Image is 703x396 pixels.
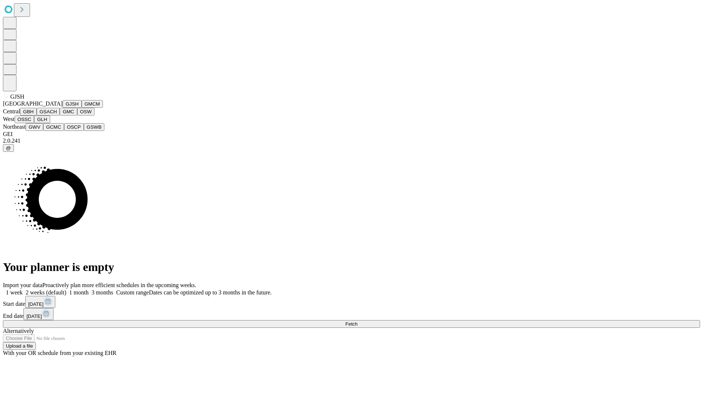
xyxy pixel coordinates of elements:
[3,282,42,288] span: Import your data
[345,321,357,327] span: Fetch
[28,301,44,307] span: [DATE]
[3,350,116,356] span: With your OR schedule from your existing EHR
[15,115,34,123] button: OSSC
[63,100,82,108] button: GJSH
[26,313,42,319] span: [DATE]
[26,123,43,131] button: GWV
[34,115,50,123] button: GLH
[6,289,23,296] span: 1 week
[3,124,26,130] span: Northeast
[23,308,53,320] button: [DATE]
[149,289,272,296] span: Dates can be optimized up to 3 months in the future.
[25,296,55,308] button: [DATE]
[26,289,66,296] span: 2 weeks (default)
[3,131,700,137] div: GEI
[3,260,700,274] h1: Your planner is empty
[3,328,34,334] span: Alternatively
[92,289,113,296] span: 3 months
[116,289,149,296] span: Custom range
[37,108,60,115] button: GSACH
[43,123,64,131] button: GCMC
[3,100,63,107] span: [GEOGRAPHIC_DATA]
[3,308,700,320] div: End date
[84,123,105,131] button: GSWB
[3,296,700,308] div: Start date
[42,282,196,288] span: Proactively plan more efficient schedules in the upcoming weeks.
[69,289,89,296] span: 1 month
[3,108,20,114] span: Central
[3,342,36,350] button: Upload a file
[3,116,15,122] span: West
[10,93,24,100] span: GJSH
[64,123,84,131] button: OSCP
[6,145,11,151] span: @
[20,108,37,115] button: GBH
[3,137,700,144] div: 2.0.241
[3,320,700,328] button: Fetch
[82,100,103,108] button: GMCM
[60,108,77,115] button: GMC
[77,108,95,115] button: OSW
[3,144,14,152] button: @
